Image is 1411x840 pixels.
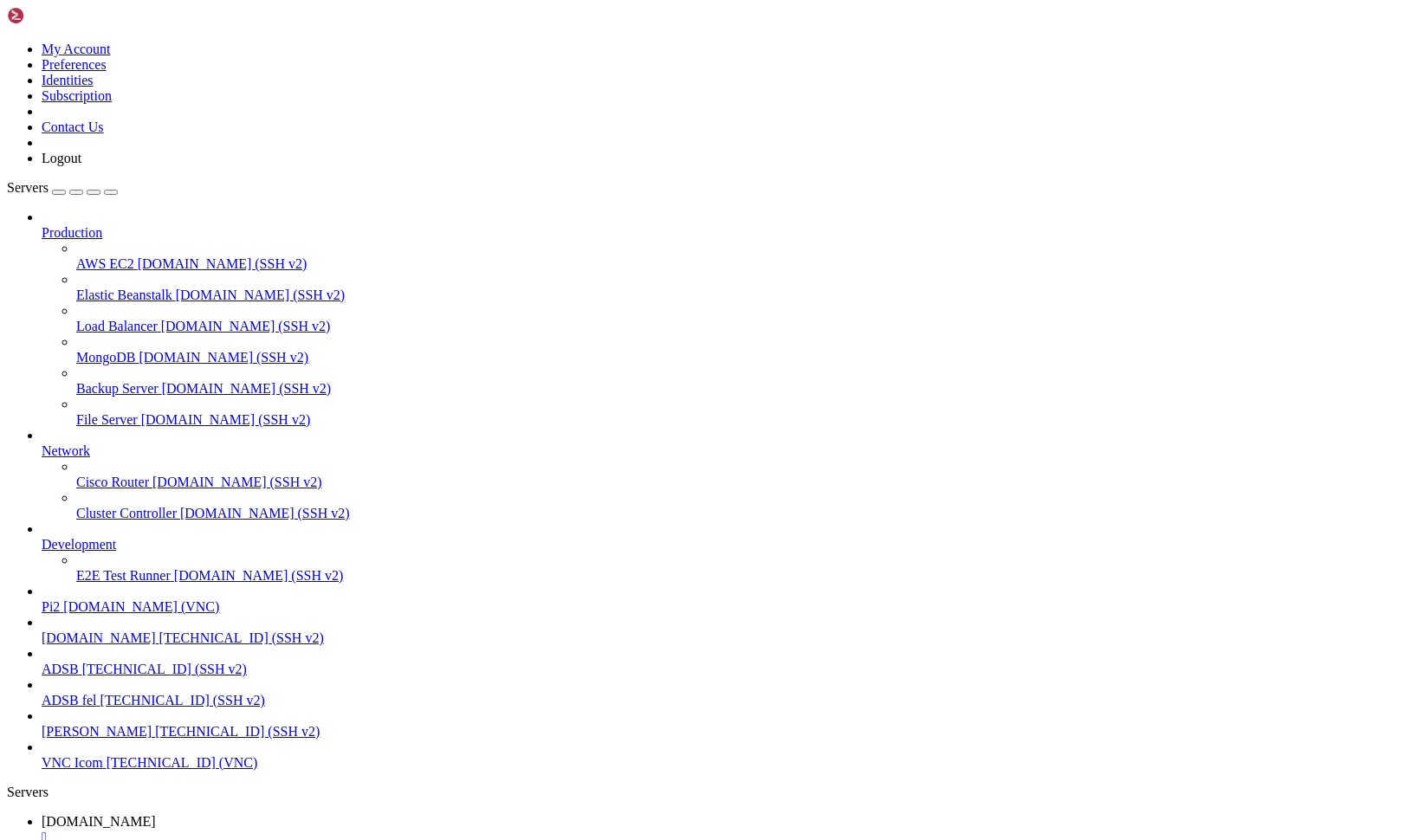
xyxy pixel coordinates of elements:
[333,352,527,366] span: /usr/sbin/rsyslogd -n -iNONE
[28,381,55,395] span: root
[28,540,55,553] span: root
[42,210,1404,428] li: Production
[7,7,107,24] img: Shellngn
[513,36,520,49] span: %
[166,568,180,582] span: 13
[35,36,42,49] span: |
[7,252,1188,267] x-row: 398 20 0 752 36 0 S 0.0 0.0 0:00.00 [PERSON_NAME]: chroot helper
[132,410,139,424] span: 1
[139,295,146,309] span: 1
[152,475,322,489] span: [DOMAIN_NAME] (SSH v2)
[35,65,42,79] span: |
[139,180,146,194] span: 3
[513,50,520,64] span: ]
[132,511,139,525] span: 1
[159,324,166,338] span: 2
[76,459,1404,490] li: Cisco Router [DOMAIN_NAME] (SSH v2)
[132,352,139,366] span: 3
[7,237,1188,252] x-row: 397 20 0 256 608 608 S 0.0 0.0 0:00.02 /usr/sbin/[GEOGRAPHIC_DATA] -n
[7,540,1188,554] x-row: 580 20 0 464 552 972 S 0.0 0.2 8:31.91 /usr/bin/vncserver-x11-core -service
[333,511,1012,525] span: /usr/bin/goaccess /var/log/apache2/access.log --log-format=COMBINED --real-time-html --ws-url=wss:
[97,424,111,438] span: 12
[97,439,111,453] span: 83
[152,482,159,496] span: 1
[21,79,42,93] span: Avg
[540,22,582,36] span: Tasks:
[28,352,55,366] span: root
[125,194,132,208] span: 2
[42,814,156,829] span: [DOMAIN_NAME]
[527,79,534,93] span: ]
[174,568,344,583] span: [DOMAIN_NAME] (SSH v2)
[97,223,111,236] span: 14
[152,453,159,467] span: 1
[159,396,166,410] span: 1
[49,22,69,36] span: |||
[132,367,139,381] span: 1
[28,295,69,309] span: nobody
[42,94,49,107] span: [
[159,338,166,352] span: 2
[547,36,638,49] span: Load average:
[132,540,139,553] span: 6
[97,540,111,553] span: 36
[159,223,166,236] span: 3
[42,73,94,87] a: Identities
[42,677,1404,708] li: ADSB fel [TECHNICAL_ID] (SSH v2)
[42,36,49,49] span: |
[28,424,55,438] span: root
[506,22,513,36] span: %
[49,94,97,107] span: |||||||
[28,338,55,352] span: root
[76,256,1404,272] a: AWS EC2 [DOMAIN_NAME] (SSH v2)
[125,453,132,467] span: 1
[97,194,104,208] span: 8
[326,107,333,121] span: ]
[21,94,42,107] span: Mem
[132,526,139,540] span: 3
[28,223,55,236] span: root
[159,630,324,645] span: [TECHNICAL_ID] (SSH v2)
[665,36,693,49] span: 0.85
[97,309,111,323] span: 11
[139,350,308,365] span: [DOMAIN_NAME] (SSH v2)
[166,180,173,194] span: 2
[159,439,166,453] span: 1
[42,662,1404,677] a: ADSB [TECHNICAL_ID] (SSH v2)
[97,554,111,568] span: 12
[152,266,159,280] span: 2
[42,225,1404,241] a: Production
[42,646,1404,677] li: ADSB [TECHNICAL_ID] (SSH v2)
[42,584,1404,615] li: Pi2 [DOMAIN_NAME] (VNC)
[7,165,1188,180] x-row: 380 20 0 896 464 352 S 0.0 0.1 30:05.18 /bin/bash /home/pi/[DOMAIN_NAME]
[152,194,159,208] span: 1
[97,496,111,510] span: 83
[132,396,139,410] span: 1
[21,65,28,79] span: 4
[132,309,139,323] span: 2
[111,295,118,309] span: 5
[76,552,1404,584] li: E2E Test Runner [DOMAIN_NAME] (SSH v2)
[28,22,35,36] span: [
[7,482,1188,497] x-row: 574 pi 20 0 972 368 368 S 0.0 0.0 0:00.00 /bin/sh /home/pi/sjovik/[DOMAIN_NAME]
[7,439,1188,454] x-row: 557 20 0 472 628 628 S 0.0 0.0 53:39.80 /usr/bin/goaccess /var/log/apache2/access.log --log-forma...
[42,630,1404,646] a: [DOMAIN_NAME] [TECHNICAL_ID] (SSH v2)
[159,554,166,568] span: 2
[28,36,35,49] span: [
[7,151,735,165] span: 1 root 20 0 34908 8280 6556 S 0.0 0.2 1h00:39 /lib/systemd/systemd --system --deserialize 38
[7,180,1188,195] x-row: 383 20 0 920 112 464 S 0.0 0.1 32:11 [PERSON_NAME]: running [pi2.local]
[97,568,146,582] span: 187M 13
[76,334,1404,365] li: MongoDB [DOMAIN_NAME] (SSH v2)
[499,79,520,93] span: 5.5
[35,22,42,36] span: |
[42,57,107,72] a: Preferences
[49,79,62,93] span: ||
[132,381,139,395] span: 1
[7,266,1188,281] x-row: 405 20 0 928 548 456 S 0.0 0.1 0:38.27 /usr/sbin/ofonod -n
[28,324,55,338] span: root
[603,22,610,36] span: ,
[28,396,55,410] span: root
[582,22,589,36] span: 2
[97,165,104,179] span: 7
[97,410,111,424] span: 28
